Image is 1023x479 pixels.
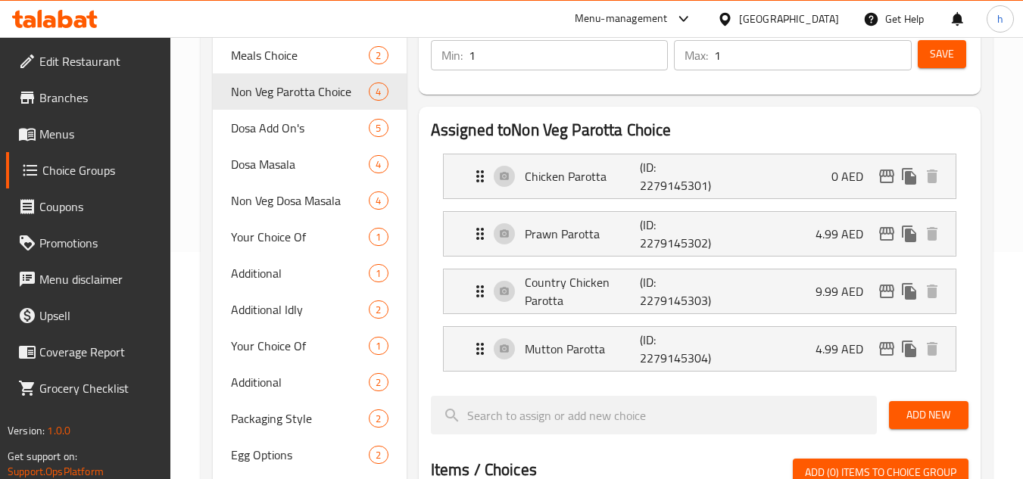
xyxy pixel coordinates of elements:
[831,167,875,185] p: 0 AED
[444,269,956,313] div: Expand
[889,401,968,429] button: Add New
[39,306,159,325] span: Upsell
[370,230,387,244] span: 1
[231,264,369,282] span: Additional
[213,400,406,437] div: Packaging Style2
[213,110,406,146] div: Dosa Add On's5
[231,191,369,210] span: Non Veg Dosa Masala
[370,194,387,208] span: 4
[525,273,641,309] p: Country Chicken Parotta
[875,222,898,245] button: edit
[39,198,159,216] span: Coupons
[898,337,921,360] button: duplicate
[213,255,406,291] div: Additional1
[816,225,875,243] p: 4.99 AED
[525,167,641,185] p: Chicken Parotta
[213,364,406,400] div: Additional2
[369,337,388,355] div: Choices
[213,73,406,110] div: Non Veg Parotta Choice4
[6,152,171,188] a: Choice Groups
[231,373,369,391] span: Additional
[901,406,956,425] span: Add New
[6,188,171,225] a: Coupons
[875,280,898,303] button: edit
[39,234,159,252] span: Promotions
[231,119,369,137] span: Dosa Add On's
[369,82,388,101] div: Choices
[370,48,387,63] span: 2
[370,303,387,317] span: 2
[369,373,388,391] div: Choices
[640,216,717,252] p: (ID: 2279145302)
[370,375,387,390] span: 2
[6,116,171,152] a: Menus
[918,40,966,68] button: Save
[231,228,369,246] span: Your Choice Of
[42,161,159,179] span: Choice Groups
[213,437,406,473] div: Egg Options2
[431,396,877,434] input: search
[39,379,159,397] span: Grocery Checklist
[6,43,171,79] a: Edit Restaurant
[369,264,388,282] div: Choices
[213,328,406,364] div: Your Choice Of1
[231,155,369,173] span: Dosa Masala
[898,165,921,188] button: duplicate
[444,212,956,256] div: Expand
[369,46,388,64] div: Choices
[369,191,388,210] div: Choices
[739,11,839,27] div: [GEOGRAPHIC_DATA]
[369,300,388,319] div: Choices
[816,282,875,300] p: 9.99 AED
[39,343,159,361] span: Coverage Report
[444,327,956,371] div: Expand
[685,46,708,64] p: Max:
[6,261,171,297] a: Menu disclaimer
[39,125,159,143] span: Menus
[525,225,641,243] p: Prawn Parotta
[444,154,956,198] div: Expand
[369,409,388,428] div: Choices
[8,421,45,440] span: Version:
[369,119,388,137] div: Choices
[640,158,717,194] p: (ID: 2279145301)
[640,331,717,367] p: (ID: 2279145304)
[6,297,171,334] a: Upsell
[6,334,171,370] a: Coverage Report
[231,337,369,355] span: Your Choice Of
[231,82,369,101] span: Non Veg Parotta Choice
[370,412,387,426] span: 2
[875,165,898,188] button: edit
[6,370,171,406] a: Grocery Checklist
[47,421,70,440] span: 1.0.0
[431,119,968,142] h2: Assigned to Non Veg Parotta Choice
[816,340,875,358] p: 4.99 AED
[370,85,387,99] span: 4
[213,146,406,182] div: Dosa Masala4
[231,446,369,464] span: Egg Options
[431,148,968,205] li: Expand
[997,11,1003,27] span: h
[369,446,388,464] div: Choices
[921,165,943,188] button: delete
[921,222,943,245] button: delete
[213,37,406,73] div: Meals Choice2
[213,219,406,255] div: Your Choice Of1
[575,10,668,28] div: Menu-management
[370,121,387,135] span: 5
[213,291,406,328] div: Additional Idly2
[6,79,171,116] a: Branches
[370,266,387,281] span: 1
[930,45,954,64] span: Save
[370,339,387,353] span: 1
[370,157,387,172] span: 4
[431,263,968,320] li: Expand
[441,46,463,64] p: Min:
[370,448,387,462] span: 2
[898,280,921,303] button: duplicate
[640,273,717,309] p: (ID: 2279145303)
[898,222,921,245] button: duplicate
[369,228,388,246] div: Choices
[6,225,171,261] a: Promotions
[921,280,943,303] button: delete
